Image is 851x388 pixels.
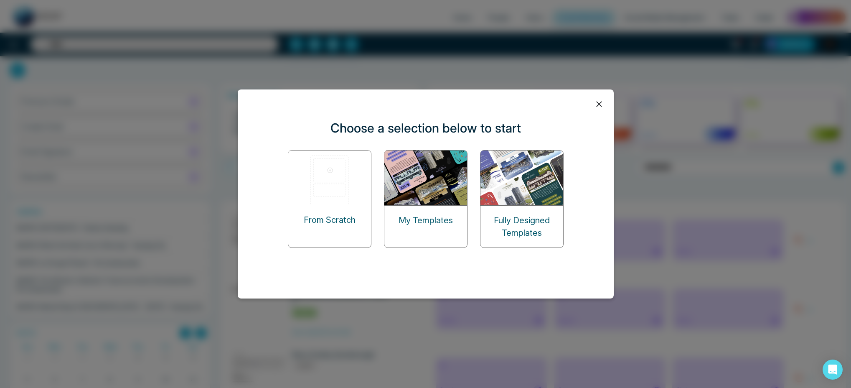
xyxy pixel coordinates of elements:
p: Choose a selection below to start [330,119,521,138]
p: Fully Designed Templates [480,214,563,239]
img: my-templates.png [384,151,468,205]
p: My Templates [399,214,453,227]
p: From Scratch [304,214,356,226]
div: Open Intercom Messenger [823,360,843,380]
img: designed-templates.png [480,151,564,205]
img: start-from-scratch.png [288,151,372,205]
